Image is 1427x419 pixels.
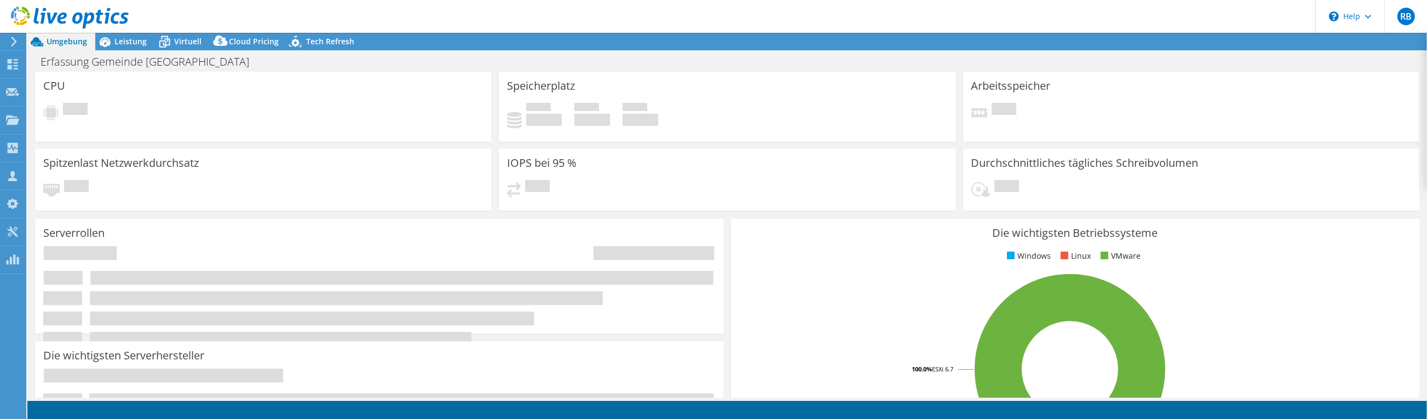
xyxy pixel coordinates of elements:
h3: Die wichtigsten Serverhersteller [43,350,204,362]
span: Belegt [526,103,551,114]
span: Virtuell [174,36,202,46]
h3: Die wichtigsten Betriebssysteme [739,227,1411,239]
span: Tech Refresh [306,36,354,46]
h4: 0 GiB [574,114,610,126]
li: VMware [1098,250,1141,262]
h3: CPU [43,80,65,92]
h1: Erfassung Gemeinde [GEOGRAPHIC_DATA] [36,56,266,68]
h3: Serverrollen [43,227,105,239]
span: Verfügbar [574,103,599,114]
h3: Spitzenlast Netzwerkdurchsatz [43,157,199,169]
h3: Durchschnittliches tägliches Schreibvolumen [971,157,1199,169]
h3: Speicherplatz [507,80,575,92]
span: Ausstehend [525,180,550,195]
span: Ausstehend [63,103,88,118]
tspan: ESXi 6.7 [932,365,953,373]
li: Linux [1058,250,1091,262]
h4: 0 GiB [623,114,658,126]
span: Ausstehend [992,103,1016,118]
h3: Arbeitsspeicher [971,80,1051,92]
li: Windows [1004,250,1051,262]
span: Leistung [114,36,147,46]
span: Ausstehend [994,180,1019,195]
tspan: 100.0% [912,365,932,373]
span: Cloud Pricing [229,36,279,46]
h4: 0 GiB [526,114,562,126]
span: Insgesamt [623,103,647,114]
span: Ausstehend [64,180,89,195]
span: Umgebung [47,36,87,46]
span: RB [1397,8,1415,25]
h3: IOPS bei 95 % [507,157,577,169]
svg: \n [1329,11,1339,21]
